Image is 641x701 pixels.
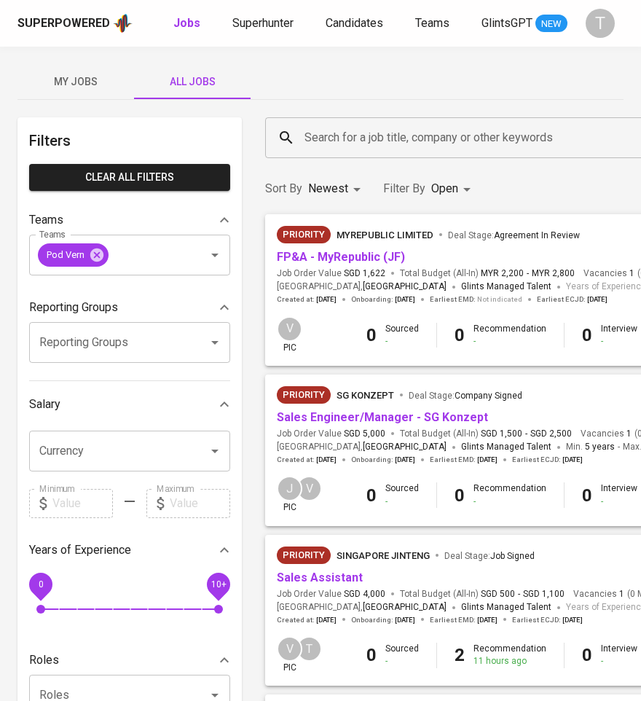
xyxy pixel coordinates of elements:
span: SGD 4,000 [344,588,385,600]
div: Pod Vern [38,243,109,267]
div: New Job received from Demand Team [277,226,331,243]
span: Min. [566,442,615,452]
p: Filter By [383,180,425,197]
a: GlintsGPT NEW [481,15,567,33]
b: 0 [366,325,377,345]
span: 1 [624,428,632,440]
span: GlintsGPT [481,16,532,30]
span: Agreement In Review [494,230,580,240]
div: Open [431,176,476,203]
div: pic [277,316,302,354]
div: V [277,316,302,342]
span: My Jobs [26,73,125,91]
span: SGD 500 [481,588,515,600]
span: [GEOGRAPHIC_DATA] , [277,440,447,455]
a: Sales Assistant [277,571,363,584]
span: Priority [277,227,331,242]
div: V [296,476,322,501]
span: Pod Vern [38,248,93,262]
b: 0 [455,325,465,345]
span: MYR 2,200 [481,267,524,280]
div: Superpowered [17,15,110,32]
span: [DATE] [395,455,415,465]
span: Job Order Value [277,588,385,600]
b: 0 [582,325,592,345]
button: Open [205,441,225,461]
a: Jobs [173,15,203,33]
div: Interview [601,323,637,348]
p: Teams [29,211,63,229]
span: [DATE] [395,615,415,625]
span: 1 [627,267,634,280]
span: Onboarding : [351,615,415,625]
div: Roles [29,646,230,675]
div: Reporting Groups [29,293,230,322]
div: Interview [601,643,637,667]
div: - [601,655,637,667]
span: MyRepublic Limited [337,230,433,240]
div: Salary [29,390,230,419]
span: Earliest EMD : [430,615,498,625]
div: Teams [29,205,230,235]
span: [DATE] [587,294,607,305]
input: Value [52,489,113,518]
span: SGD 2,500 [530,428,572,440]
span: Priority [277,388,331,402]
div: - [601,335,637,348]
div: Sourced [385,323,419,348]
span: 0 [38,579,43,589]
span: MYR 2,800 [532,267,575,280]
span: Clear All filters [41,168,219,187]
div: T [586,9,615,38]
span: Onboarding : [351,455,415,465]
b: 0 [366,485,377,506]
p: Sort By [265,180,302,197]
span: Created at : [277,455,337,465]
div: New Job received from Demand Team [277,386,331,404]
span: Earliest EMD : [430,455,498,465]
div: - [473,335,546,348]
span: - [618,440,620,455]
span: NEW [535,17,567,31]
span: [GEOGRAPHIC_DATA] , [277,600,447,615]
b: Jobs [173,16,200,30]
div: Sourced [385,482,419,507]
button: Open [205,332,225,353]
a: FP&A - MyRepublic (JF) [277,250,405,264]
span: Glints Managed Talent [461,442,551,452]
span: Singapore Jinteng [337,550,430,561]
p: Salary [29,396,60,413]
span: [DATE] [316,615,337,625]
span: [DATE] [562,455,583,465]
span: Earliest ECJD : [537,294,607,305]
span: [DATE] [562,615,583,625]
p: Years of Experience [29,541,131,559]
div: V [277,636,302,662]
span: SG Konzept [337,390,394,401]
div: T [296,636,322,662]
span: [DATE] [477,455,498,465]
span: SGD 1,500 [481,428,522,440]
span: - [527,267,529,280]
div: pic [277,476,302,514]
span: - [525,428,527,440]
div: - [385,655,419,667]
span: Earliest ECJD : [512,615,583,625]
span: Onboarding : [351,294,415,305]
b: 0 [582,645,592,665]
p: Newest [308,180,348,197]
b: 0 [582,485,592,506]
span: Glints Managed Talent [461,602,551,612]
span: Created at : [277,294,337,305]
span: SGD 1,622 [344,267,385,280]
span: [GEOGRAPHIC_DATA] , [277,280,447,294]
span: Superhunter [232,16,294,30]
div: Recommendation [473,323,546,348]
a: Sales Engineer/Manager - SG Konzept [277,410,488,424]
span: Total Budget (All-In) [400,267,575,280]
span: Job Signed [490,551,535,561]
span: SGD 5,000 [344,428,385,440]
span: Earliest EMD : [430,294,522,305]
span: Deal Stage : [448,230,580,240]
span: Deal Stage : [409,391,522,401]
